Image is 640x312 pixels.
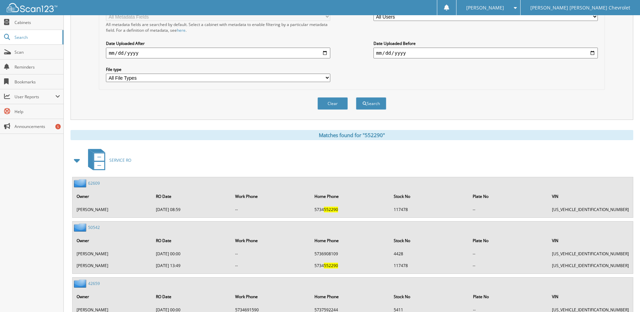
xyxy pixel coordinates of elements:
[232,204,310,215] td: --
[232,260,310,271] td: --
[373,41,598,46] label: Date Uploaded Before
[152,248,231,259] td: [DATE] 00:00
[549,260,632,271] td: [US_VEHICLE_IDENTIFICATION_NUMBER]
[549,248,632,259] td: [US_VEHICLE_IDENTIFICATION_NUMBER]
[71,130,633,140] div: Matches found for "552290"
[152,260,231,271] td: [DATE] 13:49
[232,189,310,203] th: Work Phone
[356,97,386,110] button: Search
[152,234,231,248] th: RO Date
[317,97,348,110] button: Clear
[15,34,59,40] span: Search
[74,279,88,288] img: folder2.png
[15,64,60,70] span: Reminders
[106,48,330,58] input: start
[73,260,152,271] td: [PERSON_NAME]
[311,290,390,304] th: Home Phone
[390,290,469,304] th: Stock No
[7,3,57,12] img: scan123-logo-white.svg
[73,290,152,304] th: Owner
[74,223,88,232] img: folder2.png
[311,260,390,271] td: 5734
[549,234,632,248] th: VIN
[177,27,186,33] a: here
[311,248,390,259] td: 5736908109
[152,204,231,215] td: [DATE] 08:59
[106,67,330,72] label: File type
[549,290,632,304] th: VIN
[106,22,330,33] div: All metadata fields are searched by default. Select a cabinet with metadata to enable filtering b...
[311,189,390,203] th: Home Phone
[232,290,310,304] th: Work Phone
[152,189,231,203] th: RO Date
[390,234,469,248] th: Stock No
[469,260,548,271] td: --
[466,6,504,10] span: [PERSON_NAME]
[530,6,630,10] span: [PERSON_NAME] [PERSON_NAME] Chevrolet
[15,109,60,114] span: Help
[152,290,231,304] th: RO Date
[232,248,310,259] td: --
[390,248,469,259] td: 4428
[84,147,131,174] a: SERVICE RO
[88,225,100,230] a: 50542
[109,157,131,163] span: SERVICE RO
[73,189,152,203] th: Owner
[549,189,632,203] th: VIN
[390,260,469,271] td: 117478
[324,207,338,212] span: 552290
[106,41,330,46] label: Date Uploaded After
[311,204,390,215] td: 5734
[74,179,88,187] img: folder2.png
[15,124,60,129] span: Announcements
[311,234,390,248] th: Home Phone
[15,20,60,25] span: Cabinets
[390,204,469,215] td: 117478
[469,189,548,203] th: Plate No
[88,180,100,186] a: 62609
[15,49,60,55] span: Scan
[469,204,548,215] td: --
[73,234,152,248] th: Owner
[15,94,55,100] span: User Reports
[73,204,152,215] td: [PERSON_NAME]
[88,281,100,286] a: 42659
[469,234,548,248] th: Plate No
[549,204,632,215] td: [US_VEHICLE_IDENTIFICATION_NUMBER]
[15,79,60,85] span: Bookmarks
[373,48,598,58] input: end
[469,248,548,259] td: --
[55,124,61,129] div: 5
[390,189,469,203] th: Stock No
[324,263,338,268] span: 552290
[232,234,310,248] th: Work Phone
[470,290,548,304] th: Plate No
[73,248,152,259] td: [PERSON_NAME]
[606,280,640,312] iframe: Chat Widget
